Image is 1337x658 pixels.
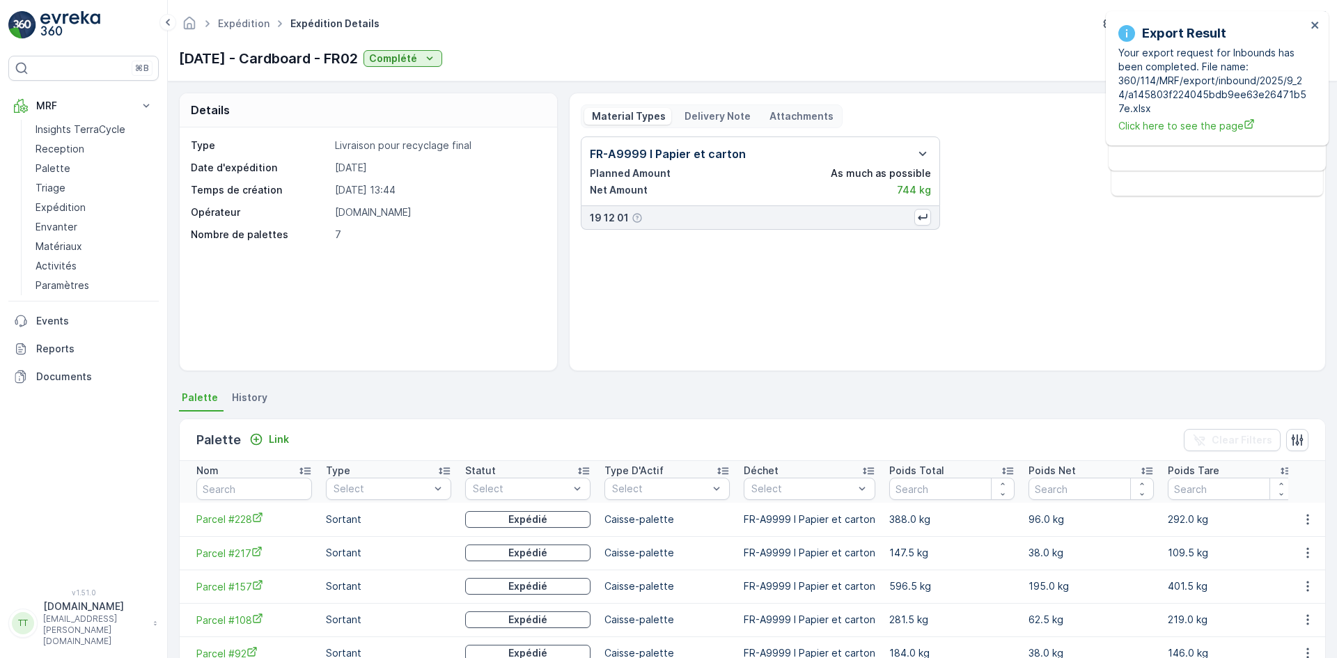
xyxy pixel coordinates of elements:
[335,205,542,219] p: [DOMAIN_NAME]
[182,391,218,405] span: Palette
[196,546,312,561] a: Parcel #217
[36,279,89,292] p: Paramètres
[30,276,159,295] a: Paramètres
[508,546,547,560] p: Expédié
[744,512,875,526] p: FR-A9999 I Papier et carton
[335,139,542,152] p: Livraison pour recyclage final
[889,546,1015,560] p: 147.5 kg
[465,511,591,528] button: Expédié
[889,478,1015,500] input: Search
[889,512,1015,526] p: 388.0 kg
[632,212,643,224] div: Help Tooltip Icon
[191,139,329,152] p: Type
[191,102,230,118] p: Details
[30,217,159,237] a: Envanter
[36,162,70,175] p: Palette
[831,166,931,180] p: As much as possible
[36,201,86,214] p: Expédition
[1029,546,1154,560] p: 38.0 kg
[1184,429,1281,451] button: Clear Filters
[369,52,417,65] p: Complété
[36,314,153,328] p: Events
[196,430,241,450] p: Palette
[196,512,312,526] a: Parcel #228
[36,240,82,253] p: Matériaux
[335,183,542,197] p: [DATE] 13:44
[8,92,159,120] button: MRF
[590,109,666,123] p: Material Types
[196,613,312,627] a: Parcel #108
[590,146,746,162] p: FR-A9999 I Papier et carton
[43,613,146,647] p: [EMAIL_ADDRESS][PERSON_NAME][DOMAIN_NAME]
[326,546,451,560] p: Sortant
[465,611,591,628] button: Expédié
[744,579,875,593] p: FR-A9999 I Papier et carton
[269,432,289,446] p: Link
[889,579,1015,593] p: 596.5 kg
[897,183,931,197] p: 744 kg
[1029,613,1154,627] p: 62.5 kg
[196,464,219,478] p: Nom
[191,161,329,175] p: Date d'expédition
[326,512,451,526] p: Sortant
[1168,478,1293,500] input: Search
[218,17,269,29] a: Expédition
[682,109,751,123] p: Delivery Note
[604,579,730,593] p: Caisse-palette
[30,159,159,178] a: Palette
[889,613,1015,627] p: 281.5 kg
[182,21,197,33] a: Homepage
[744,546,875,560] p: FR-A9999 I Papier et carton
[135,63,149,74] p: ⌘B
[335,161,542,175] p: [DATE]
[36,142,84,156] p: Reception
[1168,546,1293,560] p: 109.5 kg
[1118,118,1306,133] span: Click here to see the page
[334,482,430,496] p: Select
[36,342,153,356] p: Reports
[326,464,350,478] p: Type
[744,464,779,478] p: Déchet
[508,579,547,593] p: Expédié
[326,579,451,593] p: Sortant
[612,482,708,496] p: Select
[335,228,542,242] p: 7
[8,307,159,335] a: Events
[1168,579,1293,593] p: 401.5 kg
[8,588,159,597] span: v 1.51.0
[1118,46,1306,116] p: Your export request for Inbounds has been completed. File name: 360/114/MRF/export/inbound/2025/9...
[1212,433,1272,447] p: Clear Filters
[508,512,547,526] p: Expédié
[30,256,159,276] a: Activités
[326,613,451,627] p: Sortant
[36,99,131,113] p: MRF
[288,17,382,31] span: Expédition Details
[36,220,77,234] p: Envanter
[465,464,496,478] p: Statut
[30,237,159,256] a: Matériaux
[604,613,730,627] p: Caisse-palette
[43,600,146,613] p: [DOMAIN_NAME]
[508,613,547,627] p: Expédié
[36,259,77,273] p: Activités
[30,178,159,198] a: Triage
[1029,464,1076,478] p: Poids Net
[465,578,591,595] button: Expédié
[889,464,944,478] p: Poids Total
[40,11,100,39] img: logo_light-DOdMpM7g.png
[30,198,159,217] a: Expédition
[1168,464,1219,478] p: Poids Tare
[1142,24,1226,43] p: Export Result
[36,181,65,195] p: Triage
[196,579,312,594] span: Parcel #157
[1029,478,1154,500] input: Search
[12,612,34,634] div: TT
[744,613,875,627] p: FR-A9999 I Papier et carton
[191,228,329,242] p: Nombre de palettes
[8,600,159,647] button: TT[DOMAIN_NAME][EMAIL_ADDRESS][PERSON_NAME][DOMAIN_NAME]
[36,370,153,384] p: Documents
[196,478,312,500] input: Search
